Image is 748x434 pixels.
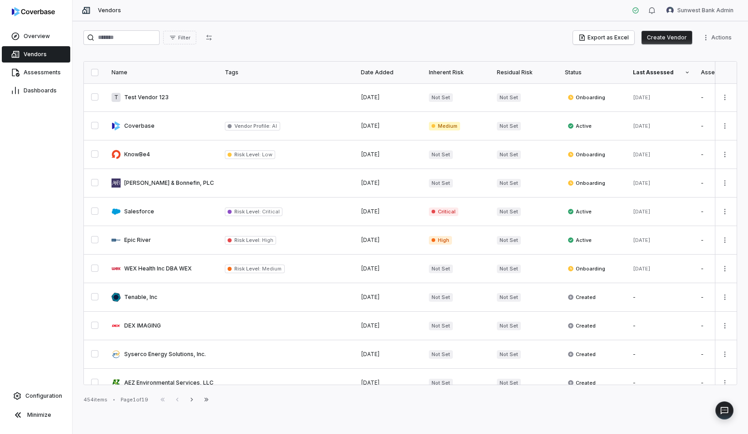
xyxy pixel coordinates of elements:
span: [DATE] [361,322,380,329]
button: More actions [699,31,737,44]
button: More actions [718,176,732,190]
a: Overview [2,28,70,44]
span: Not Set [497,179,521,188]
span: Not Set [497,93,521,102]
span: Not Set [429,179,453,188]
span: Created [568,294,596,301]
span: Onboarding [568,94,605,101]
span: Configuration [25,392,62,400]
span: Not Set [497,207,521,216]
span: Not Set [429,379,453,387]
span: Vendor Profile : [234,123,271,129]
span: Not Set [497,265,521,273]
img: logo-D7KZi-bG.svg [12,7,55,16]
span: Not Set [497,122,521,130]
span: Not Set [429,293,453,302]
span: [DATE] [633,180,651,186]
span: Active [568,122,592,130]
span: Not Set [497,236,521,245]
span: Not Set [497,350,521,359]
button: Filter [163,31,196,44]
a: Assessments [2,64,70,81]
div: Residual Risk [497,69,554,76]
div: Inherent Risk [429,69,486,76]
button: More actions [718,376,732,390]
div: Tags [225,69,350,76]
span: High [429,236,452,245]
span: [DATE] [633,123,651,129]
span: Created [568,379,596,386]
span: [DATE] [361,94,380,101]
button: More actions [718,347,732,361]
span: Not Set [429,350,453,359]
span: [DATE] [361,294,380,300]
span: Active [568,236,592,244]
td: - [627,283,695,312]
div: Status [565,69,622,76]
span: [DATE] [361,236,380,243]
span: Risk Level : [234,208,261,215]
span: Not Set [429,322,453,330]
button: More actions [718,148,732,161]
span: Vendors [24,51,47,58]
span: Minimize [27,411,51,419]
button: More actions [718,262,732,275]
span: Critical [429,207,458,216]
span: Created [568,351,596,358]
button: Create Vendor [641,31,692,44]
td: - [627,369,695,397]
button: More actions [718,319,732,333]
span: Risk Level : [234,151,261,158]
div: • [113,396,115,403]
span: Risk Level : [234,265,261,272]
span: Low [261,151,272,158]
span: Overview [24,33,50,40]
span: Not Set [497,150,521,159]
span: High [261,237,273,243]
img: Sunwest Bank Admin avatar [666,7,674,14]
span: Onboarding [568,151,605,158]
span: [DATE] [633,208,651,215]
span: Not Set [429,150,453,159]
span: Dashboards [24,87,57,94]
button: Export as Excel [573,31,634,44]
span: [DATE] [361,379,380,386]
button: More actions [718,91,732,104]
span: Vendors [98,7,121,14]
div: Date Added [361,69,418,76]
span: [DATE] [633,151,651,158]
button: More actions [718,119,732,133]
span: Filter [178,34,190,41]
button: Minimize [4,406,68,424]
span: Not Set [497,293,521,302]
span: [DATE] [361,208,380,215]
span: [DATE] [361,122,380,129]
span: [DATE] [633,94,651,101]
span: [DATE] [361,179,380,186]
span: Assessments [24,69,61,76]
span: Onboarding [568,179,605,187]
span: Onboarding [568,265,605,272]
span: Critical [261,208,279,215]
span: [DATE] [361,151,380,158]
span: Created [568,322,596,329]
div: Name [112,69,214,76]
button: Sunwest Bank Admin avatarSunwest Bank Admin [661,4,739,17]
span: Not Set [497,322,521,330]
td: - [627,312,695,340]
span: Not Set [429,265,453,273]
span: Active [568,208,592,215]
button: More actions [718,233,732,247]
td: - [627,340,695,369]
span: Not Set [429,93,453,102]
span: Sunwest Bank Admin [677,7,733,14]
a: Configuration [4,388,68,404]
span: [DATE] [361,265,380,272]
div: Last Assessed [633,69,690,76]
span: Medium [261,265,282,272]
span: [DATE] [633,265,651,272]
div: 454 items [83,396,107,403]
span: [DATE] [361,351,380,357]
span: Medium [429,122,460,130]
span: Risk Level : [234,237,261,243]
